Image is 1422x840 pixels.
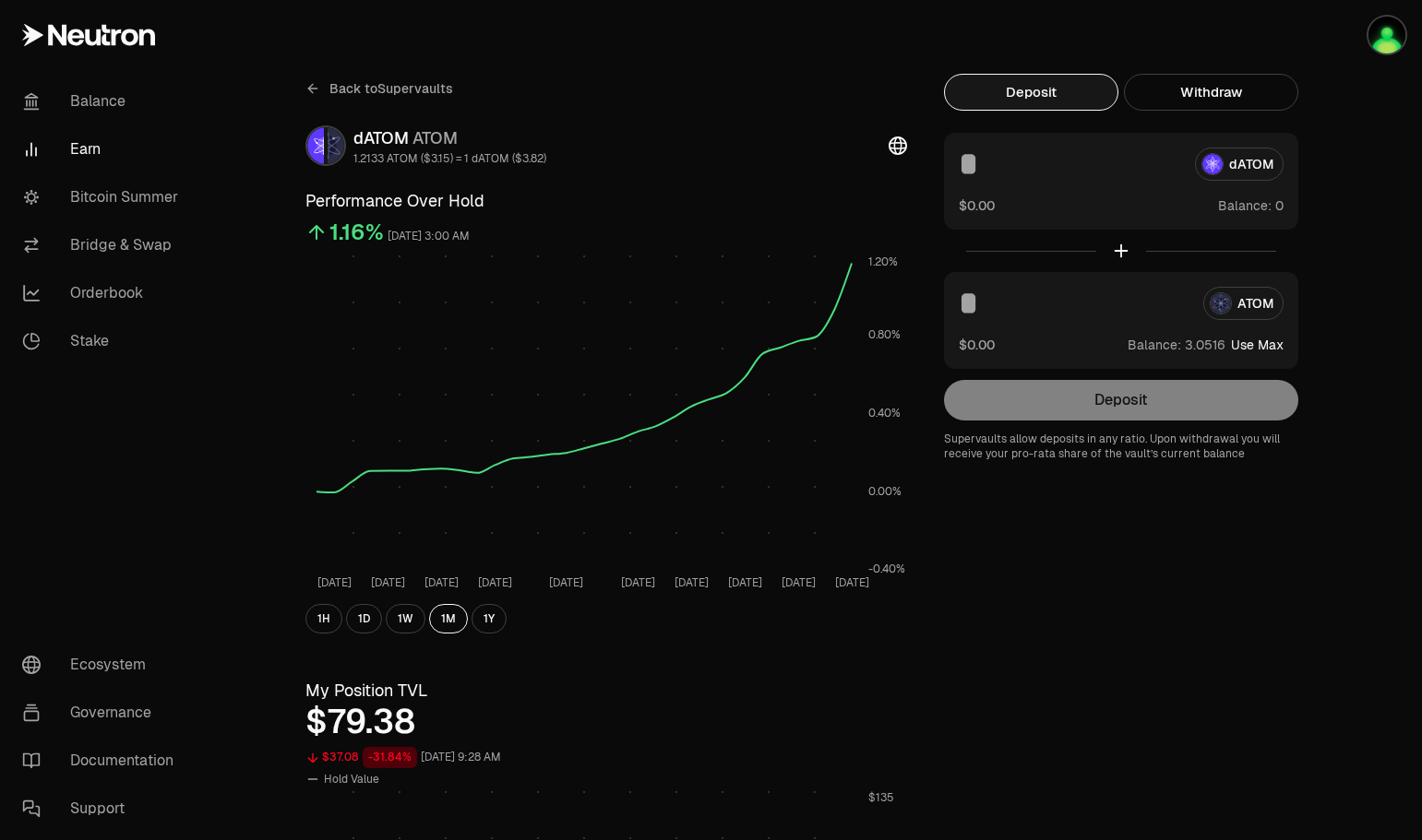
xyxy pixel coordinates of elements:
span: ATOM [412,127,458,148]
a: Orderbook [7,269,199,317]
img: ATOM Logo [328,127,344,164]
tspan: 0.40% [868,406,901,420]
span: Back to Supervaults [329,79,453,98]
tspan: -0.40% [868,562,905,576]
button: $0.00 [959,195,995,215]
tspan: $135 [868,790,894,805]
button: 1M [429,604,468,633]
tspan: [DATE] [424,575,458,590]
button: Withdraw [1124,74,1298,111]
button: Use Max [1231,336,1284,354]
tspan: 0.80% [868,327,901,342]
div: dATOM [353,125,546,151]
div: $79.38 [305,704,907,740]
a: Governance [7,689,199,737]
span: Balance: [1128,336,1181,354]
h3: Performance Over Hold [305,188,907,214]
tspan: [DATE] [477,575,511,590]
button: $0.00 [959,335,995,354]
button: 1Y [472,604,507,633]
div: [DATE] 3:00 AM [388,226,470,247]
a: Balance [7,77,199,125]
tspan: [DATE] [781,575,815,590]
a: Earn [7,125,199,173]
tspan: [DATE] [549,575,583,590]
div: 1.16% [329,218,384,247]
div: 1.2133 ATOM ($3.15) = 1 dATOM ($3.82) [353,151,546,166]
a: Ecosystem [7,641,199,689]
a: Stake [7,317,199,365]
div: [DATE] 9:28 AM [421,747,501,768]
img: dATOM Logo [307,127,324,164]
tspan: [DATE] [834,575,868,590]
button: Deposit [944,74,1118,111]
button: 1D [346,604,382,633]
img: 0xEvilPixie (DROP,Neutron) [1368,17,1405,53]
button: 1W [386,604,425,633]
a: Support [7,785,199,833]
div: -31.84% [363,747,417,768]
tspan: [DATE] [727,575,761,590]
span: Hold Value [324,772,379,787]
a: Bitcoin Summer [7,173,199,221]
tspan: [DATE] [370,575,404,590]
tspan: 0.00% [868,484,902,499]
tspan: 1.20% [868,254,898,269]
tspan: [DATE] [317,575,351,590]
button: 1H [305,604,342,633]
p: Supervaults allow deposits in any ratio. Upon withdrawal you will receive your pro-rata share of ... [944,432,1298,461]
h3: My Position TVL [305,678,907,704]
tspan: [DATE] [620,575,654,590]
div: $37.08 [322,747,359,768]
a: Back toSupervaults [305,74,453,103]
tspan: [DATE] [674,575,708,590]
a: Documentation [7,737,199,785]
a: Bridge & Swap [7,221,199,269]
span: Balance: [1218,196,1272,215]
